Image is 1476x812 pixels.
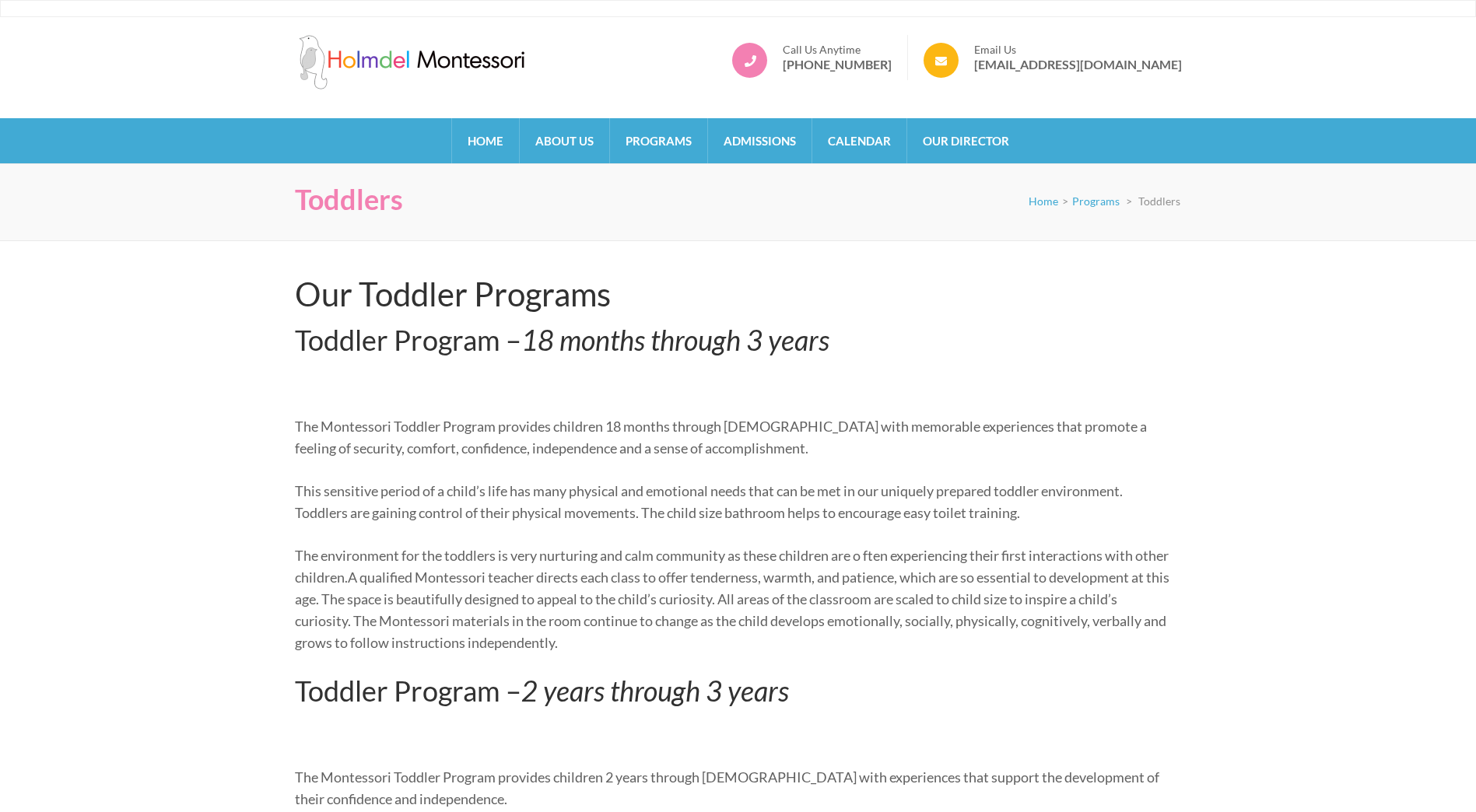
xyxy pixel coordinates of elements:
a: Programs [610,118,707,163]
em: 18 months through 3 years [521,323,829,357]
span: Call Us Anytime [783,43,892,57]
span: Email Us [974,43,1182,57]
em: 2 years through 3 years [521,674,789,708]
span: > [1062,194,1068,208]
p: The Montessori Toddler Program provides children 2 years through [DEMOGRAPHIC_DATA] with experien... [295,766,1170,810]
a: Our Director [907,118,1025,163]
img: Holmdel Montessori School [295,35,528,89]
a: Admissions [708,118,812,163]
a: Home [1029,194,1058,208]
a: [PHONE_NUMBER] [783,57,892,72]
a: About Us [520,118,609,163]
span: > [1126,194,1132,208]
a: Home [452,118,519,163]
a: Calendar [812,118,906,163]
h3: Toddler Program – [295,674,1170,708]
h2: Our Toddler Programs [295,275,1170,313]
p: The Montessori Toddler Program provides children 18 months through [DEMOGRAPHIC_DATA] with memora... [295,415,1170,459]
a: [EMAIL_ADDRESS][DOMAIN_NAME] [974,57,1182,72]
h3: Toddler Program – [295,324,1170,357]
p: The environment for the toddlers is very nurturing and calm community as these children are o fte... [295,544,1170,653]
h1: Toddlers [295,183,403,216]
p: This sensitive period of a child’s life has many physical and emotional needs that can be met in ... [295,480,1170,523]
a: Programs [1072,194,1120,208]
